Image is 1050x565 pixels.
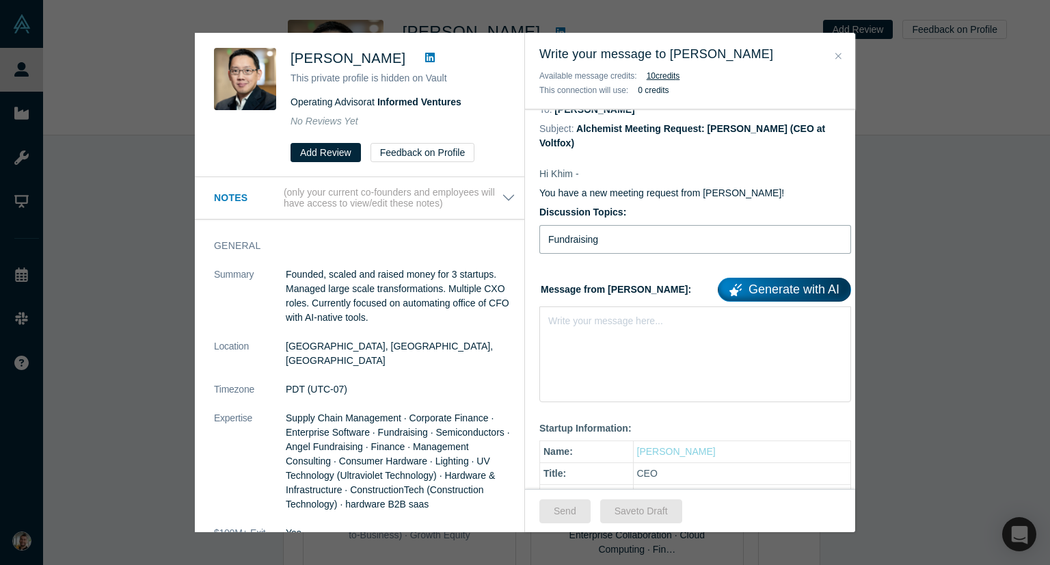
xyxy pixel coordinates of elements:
[831,49,846,64] button: Close
[647,69,680,83] button: 10credits
[286,382,515,397] dd: PDT (UTC-07)
[539,186,851,200] p: You have a new meeting request from [PERSON_NAME]!
[291,51,405,66] span: [PERSON_NAME]
[214,191,281,205] h3: Notes
[291,71,505,86] p: This private profile is hidden on Vault
[214,526,286,555] dt: $100M+ Exit
[539,103,552,117] dt: To:
[371,143,475,162] button: Feedback on Profile
[539,205,851,220] label: Discussion Topics:
[214,382,286,411] dt: Timezone
[539,71,637,81] span: Available message credits:
[286,412,510,510] span: Supply Chain Management · Corporate Finance · Enterprise Software · Fundraising · Semiconductors ...
[539,499,591,523] button: Send
[214,339,286,382] dt: Location
[539,167,851,181] p: Hi Khim -
[718,278,851,302] a: Generate with AI
[539,123,825,148] dd: Alchemist Meeting Request: [PERSON_NAME] (CEO at Voltfox)
[214,187,515,210] button: Notes (only your current co-founders and employees will have access to view/edit these notes)
[539,86,628,95] span: This connection will use:
[286,526,515,540] dd: Yes
[539,122,574,136] dt: Subject:
[214,239,496,253] h3: General
[539,273,851,302] label: Message from [PERSON_NAME]:
[214,48,276,110] img: Khim Lee's Profile Image
[284,187,502,210] p: (only your current co-founders and employees will have access to view/edit these notes)
[214,411,286,526] dt: Expertise
[286,339,515,368] dd: [GEOGRAPHIC_DATA], [GEOGRAPHIC_DATA], [GEOGRAPHIC_DATA]
[291,116,358,127] span: No Reviews Yet
[539,306,851,402] div: rdw-wrapper
[554,104,634,115] dd: [PERSON_NAME]
[291,96,461,107] span: Operating Advisor at
[638,86,669,95] b: 0 credits
[377,96,461,107] a: Informed Ventures
[539,45,841,64] h3: Write your message to [PERSON_NAME]
[549,311,842,326] div: rdw-editor
[291,143,361,162] button: Add Review
[286,267,515,325] p: Founded, scaled and raised money for 3 startups. Managed large scale transformations. Multiple CX...
[214,267,286,339] dt: Summary
[600,499,682,523] button: Saveto Draft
